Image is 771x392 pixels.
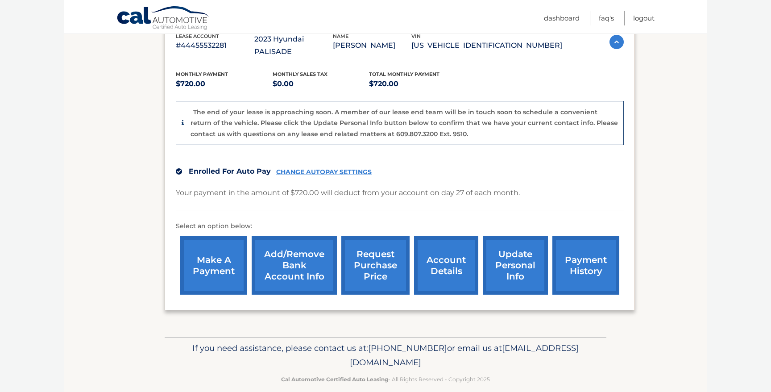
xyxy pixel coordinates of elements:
p: $720.00 [369,78,466,90]
span: Monthly sales Tax [273,71,327,77]
p: [US_VEHICLE_IDENTIFICATION_NUMBER] [411,39,562,52]
p: Your payment in the amount of $720.00 will deduct from your account on day 27 of each month. [176,187,520,199]
a: request purchase price [341,236,410,295]
img: check.svg [176,168,182,175]
p: Select an option below: [176,221,624,232]
p: 2023 Hyundai PALISADE [254,33,333,58]
p: - All Rights Reserved - Copyright 2025 [170,375,601,384]
a: payment history [552,236,619,295]
span: [EMAIL_ADDRESS][DOMAIN_NAME] [350,343,579,367]
p: $720.00 [176,78,273,90]
span: Monthly Payment [176,71,228,77]
a: Dashboard [544,11,580,25]
p: #44455532281 [176,39,254,52]
img: accordion-active.svg [609,35,624,49]
p: The end of your lease is approaching soon. A member of our lease end team will be in touch soon t... [191,108,618,138]
strong: Cal Automotive Certified Auto Leasing [281,376,388,383]
p: $0.00 [273,78,369,90]
span: name [333,33,348,39]
p: [PERSON_NAME] [333,39,411,52]
a: account details [414,236,478,295]
span: lease account [176,33,219,39]
span: Enrolled For Auto Pay [189,167,271,175]
a: CHANGE AUTOPAY SETTINGS [276,168,372,176]
span: Total Monthly Payment [369,71,439,77]
p: If you need assistance, please contact us at: or email us at [170,341,601,370]
a: Logout [633,11,655,25]
a: Cal Automotive [116,6,210,32]
a: Add/Remove bank account info [252,236,337,295]
a: FAQ's [599,11,614,25]
span: vin [411,33,421,39]
span: [PHONE_NUMBER] [368,343,447,353]
a: make a payment [180,236,247,295]
a: update personal info [483,236,548,295]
